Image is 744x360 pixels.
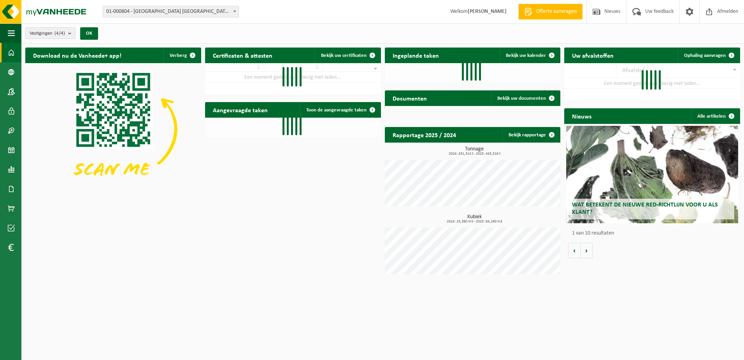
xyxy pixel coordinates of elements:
[389,214,561,224] h3: Kubiek
[534,8,579,16] span: Offerte aanvragen
[564,108,599,124] h2: Nieuws
[568,243,581,258] button: Vorige
[678,48,739,63] a: Ophaling aanvragen
[25,63,201,195] img: Download de VHEPlus App
[691,108,739,124] a: Alle artikelen
[205,102,275,117] h2: Aangevraagde taken
[389,220,561,224] span: 2024: 25,380 m3 - 2025: 64,160 m3
[30,28,65,39] span: Vestigingen
[300,102,380,118] a: Toon de aangevraagde taken
[572,231,736,236] p: 1 van 10 resultaten
[321,53,367,58] span: Bekijk uw certificaten
[389,152,561,156] span: 2024: 431,314 t - 2025: 445,516 t
[25,48,129,63] h2: Download nu de Vanheede+ app!
[389,146,561,156] h3: Tonnage
[315,48,380,63] a: Bekijk uw certificaten
[385,127,464,142] h2: Rapportage 2025 / 2024
[564,48,621,63] h2: Uw afvalstoffen
[103,6,239,17] span: 01-000804 - TARKETT NV - WAALWIJK
[581,243,593,258] button: Volgende
[500,48,560,63] a: Bekijk uw kalender
[385,48,447,63] h2: Ingeplande taken
[518,4,583,19] a: Offerte aanvragen
[684,53,726,58] span: Ophaling aanvragen
[385,90,435,106] h2: Documenten
[572,202,718,215] span: Wat betekent de nieuwe RED-richtlijn voor u als klant?
[170,53,187,58] span: Verberg
[502,127,560,143] a: Bekijk rapportage
[566,126,739,223] a: Wat betekent de nieuwe RED-richtlijn voor u als klant?
[506,53,546,58] span: Bekijk uw kalender
[163,48,200,63] button: Verberg
[54,31,65,36] count: (4/4)
[468,9,507,14] strong: [PERSON_NAME]
[80,27,98,40] button: OK
[491,90,560,106] a: Bekijk uw documenten
[205,48,280,63] h2: Certificaten & attesten
[25,27,75,39] button: Vestigingen(4/4)
[497,96,546,101] span: Bekijk uw documenten
[103,6,239,18] span: 01-000804 - TARKETT NV - WAALWIJK
[306,108,367,113] span: Toon de aangevraagde taken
